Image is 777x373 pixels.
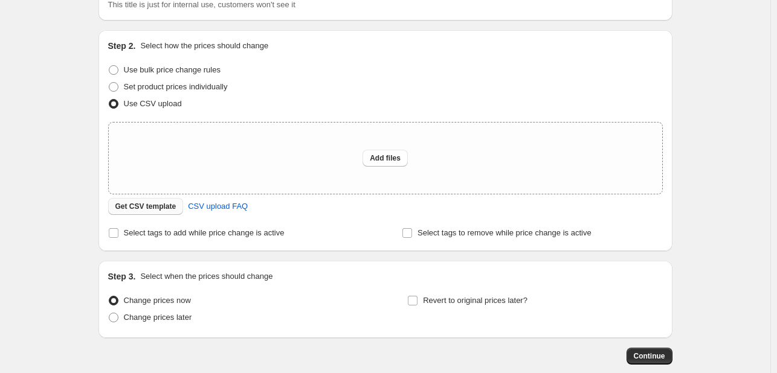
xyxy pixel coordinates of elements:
button: Continue [627,348,672,365]
span: Use CSV upload [124,99,182,108]
button: Get CSV template [108,198,184,215]
span: CSV upload FAQ [188,200,248,212]
p: Select when the prices should change [140,270,272,282]
p: Select how the prices should change [140,40,268,52]
span: Set product prices individually [124,82,228,91]
span: Select tags to remove while price change is active [418,228,592,237]
h2: Step 3. [108,270,136,282]
span: Select tags to add while price change is active [124,228,285,237]
span: Revert to original prices later? [423,296,527,305]
a: CSV upload FAQ [181,197,255,216]
h2: Step 2. [108,40,136,52]
span: Change prices now [124,296,191,305]
span: Get CSV template [115,202,176,211]
span: Change prices later [124,313,192,322]
span: Continue [634,351,665,361]
span: Add files [370,153,401,163]
button: Add files [363,150,408,167]
span: Use bulk price change rules [124,65,221,74]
